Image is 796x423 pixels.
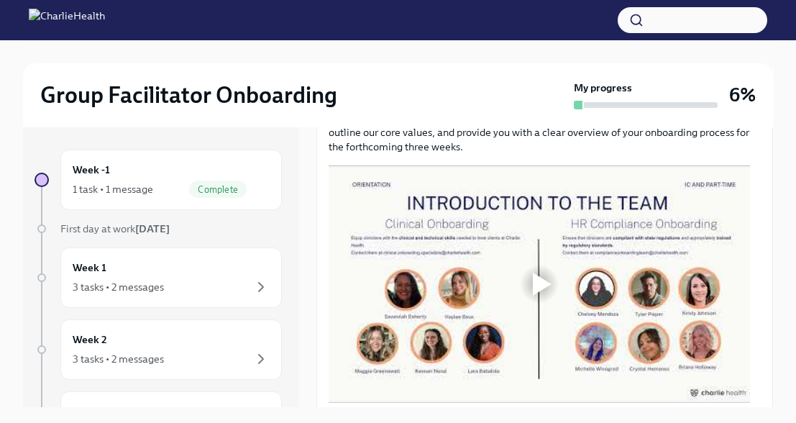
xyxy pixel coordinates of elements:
a: Week 23 tasks • 2 messages [35,319,282,380]
h3: 6% [729,82,756,108]
a: First day at work[DATE] [35,222,282,236]
a: Week -11 task • 1 messageComplete [35,150,282,210]
span: Complete [189,184,247,195]
strong: My progress [574,81,632,95]
h6: Week -1 [73,162,110,178]
div: 1 task • 1 message [73,182,153,196]
h6: Week 2 [73,332,107,347]
div: 3 tasks • 2 messages [73,352,164,366]
h6: Week 3 [73,404,107,419]
a: Week 13 tasks • 2 messages [35,247,282,308]
div: 3 tasks • 2 messages [73,280,164,294]
span: First day at work [60,222,170,235]
h2: Group Facilitator Onboarding [40,81,337,109]
h6: Week 1 [73,260,106,276]
strong: [DATE] [135,222,170,235]
img: CharlieHealth [29,9,105,32]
